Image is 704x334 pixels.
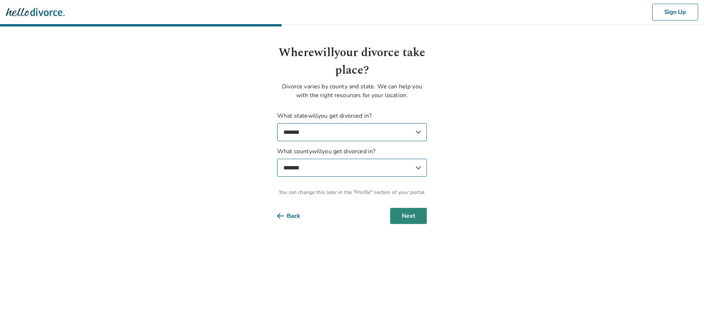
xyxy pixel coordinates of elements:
[277,44,427,79] h1: Where will your divorce take place?
[652,4,698,21] button: Sign Up
[390,208,427,224] button: Next
[667,299,704,334] iframe: Chat Widget
[6,5,65,19] img: Hello Divorce Logo
[277,123,427,141] select: What statewillyou get divorced in?
[277,82,427,100] p: Divorce varies by county and state. We can help you with the right resources for your location.
[277,147,427,177] label: What county will you get divorced in?
[277,159,427,177] select: What countywillyou get divorced in?
[277,208,312,224] button: Back
[277,188,427,196] span: You can change this later in the "Profile" section of your portal.
[277,111,427,141] label: What state will you get divorced in?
